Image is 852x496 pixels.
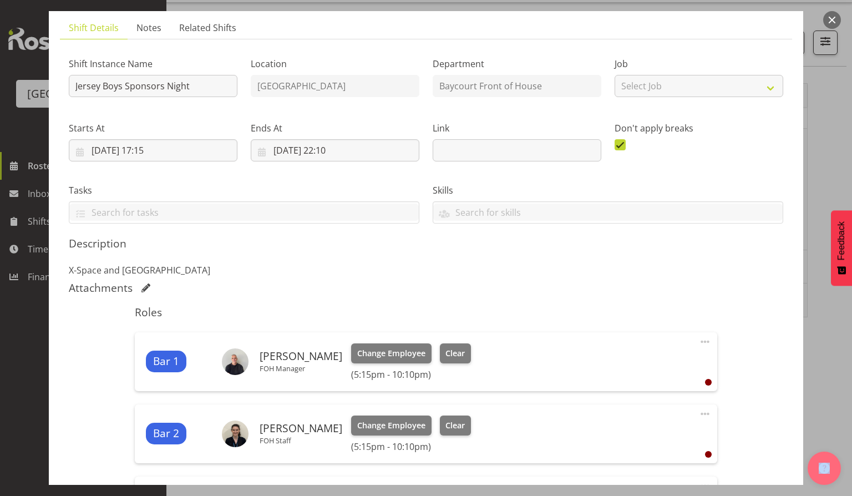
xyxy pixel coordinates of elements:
img: help-xxl-2.png [819,463,830,474]
img: aaron-smarte17f1d9530554f4cf5705981c6d53785.png [222,348,248,375]
p: FOH Manager [260,364,342,373]
label: Link [433,122,601,135]
input: Search for tasks [69,204,419,221]
input: Search for skills [433,204,783,221]
span: Clear [445,419,465,432]
label: Skills [433,184,783,197]
div: User is clocked out [705,379,712,386]
label: Shift Instance Name [69,57,237,70]
h5: Attachments [69,281,133,295]
img: amy-duncansond59bfc9310a868664fae73fa68b36eae.png [222,421,248,447]
span: Bar 2 [153,426,179,442]
label: Starts At [69,122,237,135]
label: Department [433,57,601,70]
label: Tasks [69,184,419,197]
span: Related Shifts [179,21,236,34]
p: FOH Staff [260,436,342,445]
h6: [PERSON_NAME] [260,350,342,362]
input: Click to select... [69,139,237,161]
button: Feedback - Show survey [831,210,852,286]
span: Feedback [836,221,846,260]
span: Notes [136,21,161,34]
h6: [PERSON_NAME] [260,422,342,434]
input: Shift Instance Name [69,75,237,97]
h5: Roles [135,306,717,319]
p: X-Space and [GEOGRAPHIC_DATA] [69,264,783,277]
input: Click to select... [251,139,419,161]
label: Job [615,57,783,70]
span: Change Employee [357,419,425,432]
span: Bar 1 [153,353,179,370]
h6: (5:15pm - 10:10pm) [351,369,471,380]
button: Clear [440,416,471,436]
h5: Description [69,237,783,250]
h6: (5:15pm - 10:10pm) [351,441,471,452]
span: Change Employee [357,347,425,360]
label: Location [251,57,419,70]
button: Change Employee [351,343,432,363]
label: Ends At [251,122,419,135]
label: Don't apply breaks [615,122,783,135]
button: Clear [440,343,471,363]
button: Change Employee [351,416,432,436]
div: User is clocked out [705,451,712,458]
span: Shift Details [69,21,119,34]
span: Clear [445,347,465,360]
